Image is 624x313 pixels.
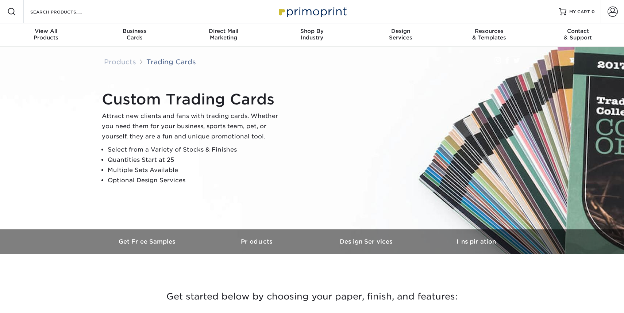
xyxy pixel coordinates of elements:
[445,28,534,41] div: & Templates
[2,28,90,41] div: Products
[312,238,421,245] h3: Design Services
[108,175,284,186] li: Optional Design Services
[93,229,203,254] a: Get Free Samples
[90,28,179,41] div: Cards
[104,58,136,66] a: Products
[312,229,421,254] a: Design Services
[102,111,284,142] p: Attract new clients and fans with trading cards. Whether you need them for your business, sports ...
[421,238,531,245] h3: Inspiration
[421,229,531,254] a: Inspiration
[356,28,445,34] span: Design
[268,23,357,47] a: Shop ByIndustry
[534,28,622,34] span: Contact
[2,23,90,47] a: View AllProducts
[445,28,534,34] span: Resources
[268,28,357,34] span: Shop By
[569,9,590,15] span: MY CART
[102,91,284,108] h1: Custom Trading Cards
[179,23,268,47] a: Direct MailMarketing
[592,9,595,14] span: 0
[534,28,622,41] div: & Support
[108,165,284,175] li: Multiple Sets Available
[108,155,284,165] li: Quantities Start at 25
[276,4,348,19] img: Primoprint
[146,58,196,66] a: Trading Cards
[179,28,268,34] span: Direct Mail
[108,145,284,155] li: Select from a Variety of Stocks & Finishes
[30,7,101,16] input: SEARCH PRODUCTS.....
[356,23,445,47] a: DesignServices
[93,238,203,245] h3: Get Free Samples
[445,23,534,47] a: Resources& Templates
[99,280,525,313] h3: Get started below by choosing your paper, finish, and features:
[268,28,357,41] div: Industry
[2,28,90,34] span: View All
[534,23,622,47] a: Contact& Support
[179,28,268,41] div: Marketing
[203,238,312,245] h3: Products
[90,23,179,47] a: BusinessCards
[356,28,445,41] div: Services
[203,229,312,254] a: Products
[90,28,179,34] span: Business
